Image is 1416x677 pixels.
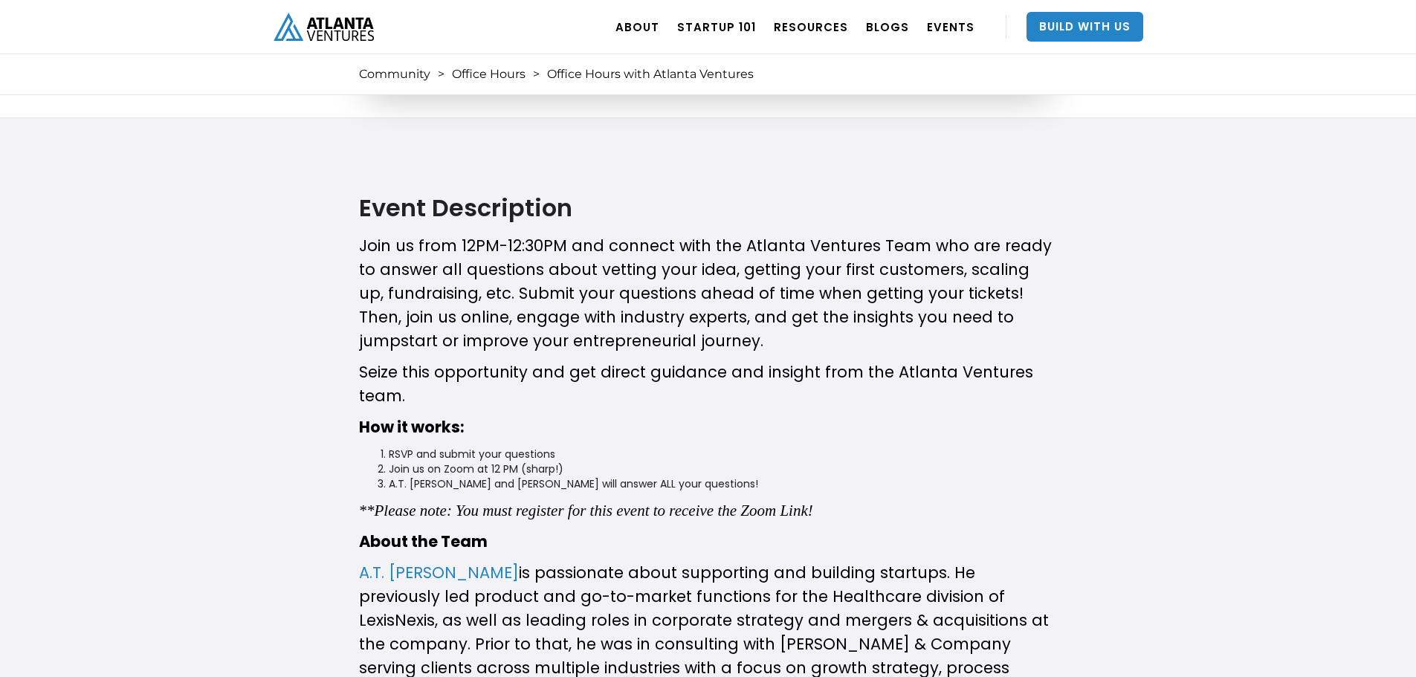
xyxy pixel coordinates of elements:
a: Build With Us [1027,12,1143,42]
div: Office Hours with Atlanta Ventures [547,67,754,82]
strong: About the Team [359,531,488,552]
a: RESOURCES [774,6,848,48]
strong: How it works: [359,416,465,438]
p: Seize this opportunity and get direct guidance and insight from the Atlanta Ventures team. [359,360,1058,408]
p: Join us from 12PM-12:30PM and connect with the Atlanta Ventures Team who are ready to answer all ... [359,234,1058,353]
li: Join us on Zoom at 12 PM (sharp!) [389,461,1058,476]
a: BLOGS [866,6,909,48]
a: Office Hours [452,67,526,82]
div: > [438,67,444,82]
a: Startup 101 [677,6,756,48]
a: ABOUT [615,6,659,48]
em: **Please note: You must register for this event to receive the Zoom Link! [359,502,813,519]
div: > [533,67,540,82]
a: A.T. [PERSON_NAME] [359,562,519,583]
a: EVENTS [927,6,974,48]
li: RSVP and submit your questions [389,447,1058,461]
a: Community [359,67,430,82]
h2: Event Description [359,192,1058,223]
li: A.T. [PERSON_NAME] and [PERSON_NAME] will answer ALL your questions! [389,476,1058,491]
